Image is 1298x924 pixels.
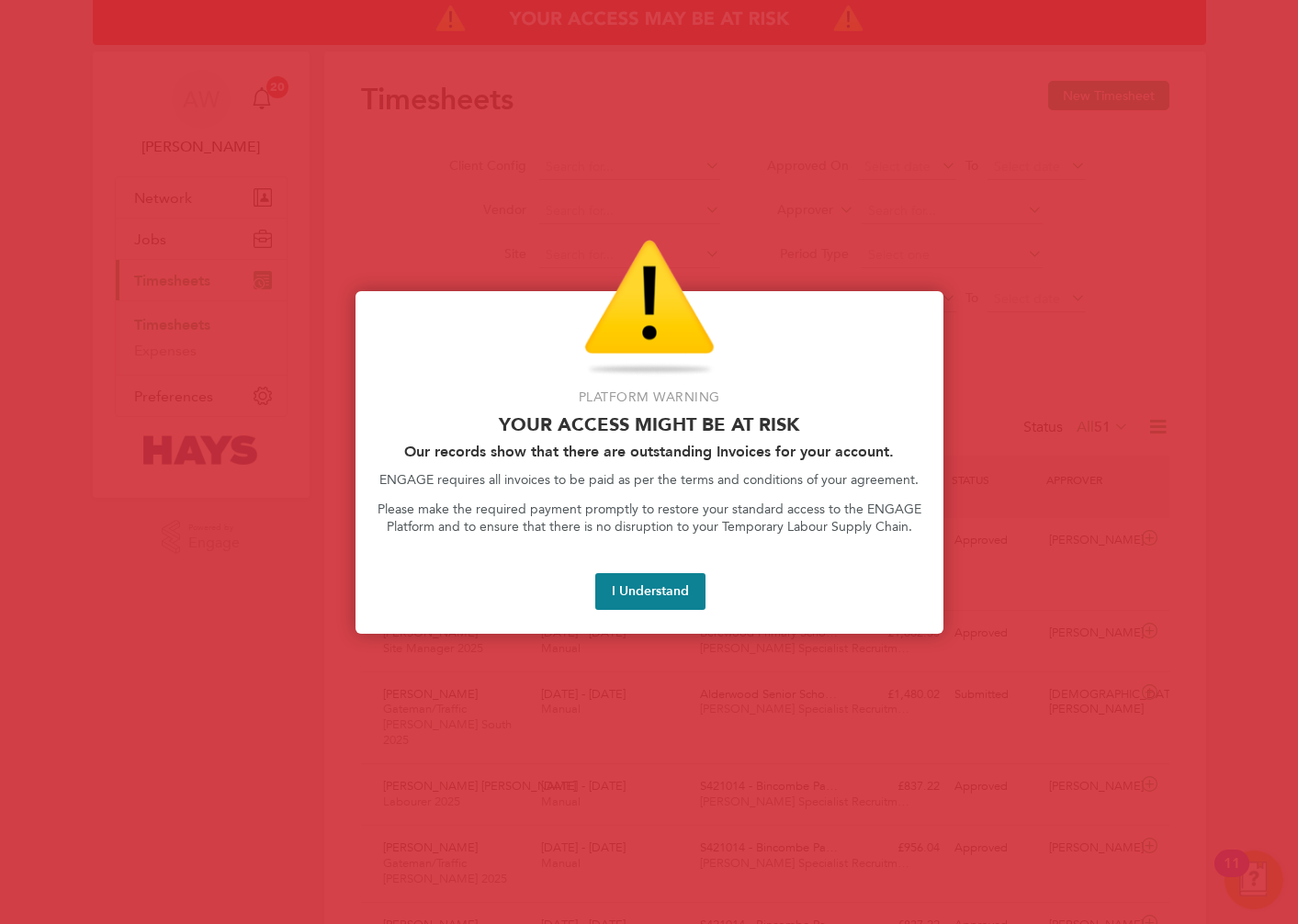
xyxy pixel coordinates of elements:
[356,291,943,634] div: Access At Risk
[378,443,921,460] h2: Our records show that there are outstanding Invoices for your account.
[378,413,921,435] p: Your access might be at risk
[378,389,921,407] p: Platform Warning
[378,471,921,490] p: ENGAGE requires all invoices to be paid as per the terms and conditions of your agreement.
[378,501,921,536] p: Please make the required payment promptly to restore your standard access to the ENGAGE Platform ...
[584,240,715,377] img: Warning Icon
[595,573,705,610] button: I Understand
